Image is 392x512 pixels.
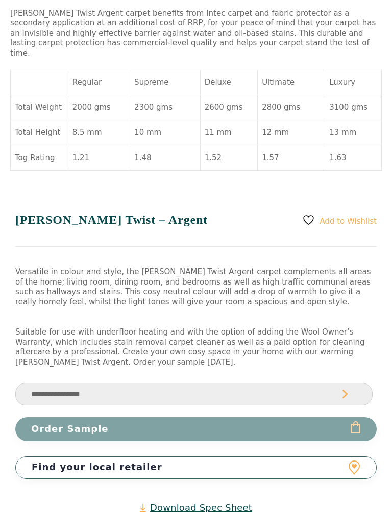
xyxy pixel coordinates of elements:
td: 10 mm [130,121,201,146]
td: 11 mm [201,121,258,146]
td: 13 mm [325,121,382,146]
td: 1.48 [130,146,201,171]
p: Suitable for use with underfloor heating and with the option of adding the Wool Owner’s Warranty,... [15,328,377,368]
a: Add to Wishlist [302,214,377,227]
td: Deluxe [201,71,258,96]
a: Find your local retailer [15,457,377,479]
td: Supreme [130,71,201,96]
td: Regular [68,71,130,96]
td: 1.63 [325,146,382,171]
td: 1.21 [68,146,130,171]
td: 8.5 mm [68,121,130,146]
span: Add to Wishlist [320,217,377,226]
td: Total Height [11,121,68,146]
td: Luxury [325,71,382,96]
p: [PERSON_NAME] Twist Argent carpet benefits from Intec carpet and fabric protector as a secondary ... [10,9,382,59]
td: Total Weight [11,96,68,121]
td: 2300 gms [130,96,201,121]
td: 1.52 [201,146,258,171]
td: 12 mm [258,121,325,146]
td: 2800 gms [258,96,325,121]
td: 2600 gms [201,96,258,121]
td: Ultimate [258,71,325,96]
p: Versatile in colour and style, the [PERSON_NAME] Twist Argent carpet complements all areas of the... [15,268,377,308]
td: Tog Rating [11,146,68,171]
td: 2000 gms [68,96,130,121]
td: 3100 gms [325,96,382,121]
button: Order Sample [15,418,377,442]
h1: [PERSON_NAME] Twist – Argent [15,214,377,247]
td: 1.57 [258,146,325,171]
